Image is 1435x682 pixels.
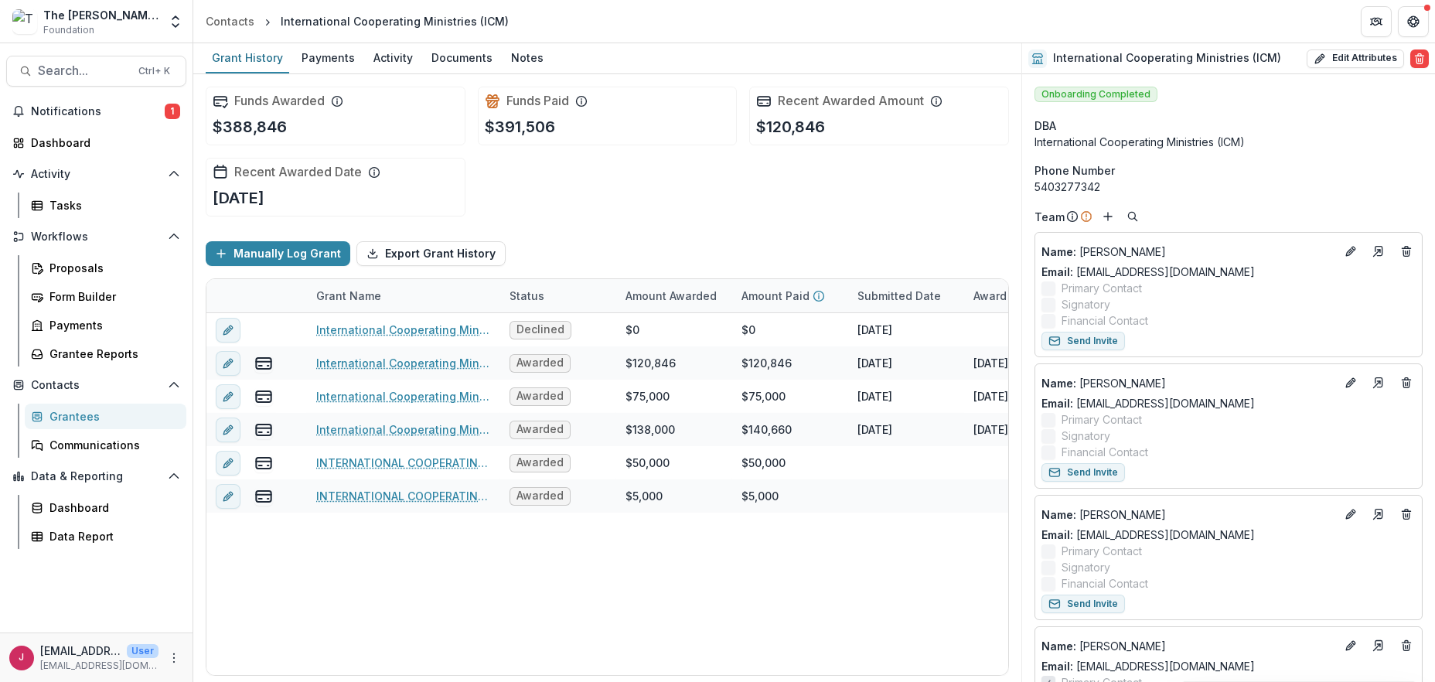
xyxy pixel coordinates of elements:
[216,384,240,409] button: edit
[516,423,564,436] span: Awarded
[741,455,786,471] div: $50,000
[49,346,174,362] div: Grantee Reports
[1041,528,1073,541] span: Email:
[307,288,390,304] div: Grant Name
[1410,49,1429,68] button: Delete
[973,355,1008,371] div: [DATE]
[316,355,491,371] a: International Cooperating Ministries (ICM) - 2024 - The [PERSON_NAME] Foundation Grant Proposal A...
[1034,134,1423,150] div: International Cooperating Ministries (ICM)
[625,488,663,504] div: $5,000
[1041,244,1335,260] a: Name: [PERSON_NAME]
[1307,49,1404,68] button: Edit Attributes
[165,649,183,667] button: More
[295,43,361,73] a: Payments
[1397,636,1416,655] button: Deletes
[625,421,675,438] div: $138,000
[25,523,186,549] a: Data Report
[216,318,240,343] button: edit
[135,63,173,80] div: Ctrl + K
[741,388,786,404] div: $75,000
[1062,411,1142,428] span: Primary Contact
[206,241,350,266] button: Manually Log Grant
[367,43,419,73] a: Activity
[1034,162,1115,179] span: Phone Number
[732,279,848,312] div: Amount Paid
[206,46,289,69] div: Grant History
[254,454,273,472] button: view-payments
[741,288,810,304] p: Amount Paid
[316,322,491,338] a: International Cooperating Ministries (ICM) - 2025 - The [PERSON_NAME] Foundation Grant Proposal A...
[25,404,186,429] a: Grantees
[356,241,506,266] button: Export Grant History
[40,659,158,673] p: [EMAIL_ADDRESS][DOMAIN_NAME]
[516,390,564,403] span: Awarded
[1041,375,1335,391] a: Name: [PERSON_NAME]
[213,115,287,138] p: $388,846
[49,437,174,453] div: Communications
[43,7,158,23] div: The [PERSON_NAME] Foundation
[506,94,569,108] h2: Funds Paid
[500,279,616,312] div: Status
[25,432,186,458] a: Communications
[1062,428,1110,444] span: Signatory
[234,94,325,108] h2: Funds Awarded
[1062,559,1110,575] span: Signatory
[281,13,509,29] div: International Cooperating Ministries (ICM)
[741,488,779,504] div: $5,000
[234,165,362,179] h2: Recent Awarded Date
[516,323,564,336] span: Declined
[216,451,240,476] button: edit
[254,354,273,373] button: view-payments
[1041,638,1335,654] a: Name: [PERSON_NAME]
[31,135,174,151] div: Dashboard
[12,9,37,34] img: The Bolick Foundation
[1397,505,1416,523] button: Deletes
[31,379,162,392] span: Contacts
[857,388,892,404] div: [DATE]
[625,388,670,404] div: $75,000
[1123,207,1142,226] button: Search
[1041,660,1073,673] span: Email:
[616,279,732,312] div: Amount Awarded
[1062,312,1148,329] span: Financial Contact
[31,230,162,244] span: Workflows
[49,197,174,213] div: Tasks
[1341,636,1360,655] button: Edit
[1099,207,1117,226] button: Add
[1041,395,1255,411] a: Email: [EMAIL_ADDRESS][DOMAIN_NAME]
[1366,239,1391,264] a: Go to contact
[1366,633,1391,658] a: Go to contact
[216,418,240,442] button: edit
[49,500,174,516] div: Dashboard
[1034,87,1157,102] span: Onboarding Completed
[1366,370,1391,395] a: Go to contact
[206,43,289,73] a: Grant History
[505,46,550,69] div: Notes
[31,168,162,181] span: Activity
[516,356,564,370] span: Awarded
[38,63,129,78] span: Search...
[1062,280,1142,296] span: Primary Contact
[49,528,174,544] div: Data Report
[505,43,550,73] a: Notes
[6,464,186,489] button: Open Data & Reporting
[741,421,792,438] div: $140,660
[857,421,892,438] div: [DATE]
[25,284,186,309] a: Form Builder
[778,94,924,108] h2: Recent Awarded Amount
[485,115,555,138] p: $391,506
[316,421,491,438] a: International Cooperating Ministries (ICM) - 2023 - The [PERSON_NAME] Foundation Grant Proposal A...
[1041,375,1335,391] p: [PERSON_NAME]
[1034,179,1423,195] div: 5403277342
[43,23,94,37] span: Foundation
[1041,377,1076,390] span: Name :
[1041,595,1125,613] button: Send Invite
[1041,506,1335,523] a: Name: [PERSON_NAME]
[616,288,726,304] div: Amount Awarded
[40,643,121,659] p: [EMAIL_ADDRESS][DOMAIN_NAME]
[6,56,186,87] button: Search...
[1041,639,1076,653] span: Name :
[1366,502,1391,527] a: Go to contact
[1041,638,1335,654] p: [PERSON_NAME]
